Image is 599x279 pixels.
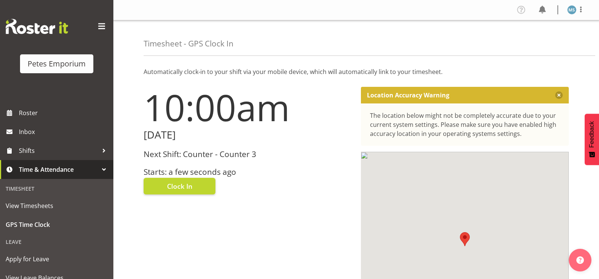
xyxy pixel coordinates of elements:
[167,181,192,191] span: Clock In
[576,256,584,264] img: help-xxl-2.png
[585,114,599,165] button: Feedback - Show survey
[2,250,111,268] a: Apply for Leave
[370,111,560,138] div: The location below might not be completely accurate due to your current system settings. Please m...
[6,219,108,230] span: GPS Time Clock
[567,5,576,14] img: maureen-sellwood712.jpg
[2,215,111,234] a: GPS Time Clock
[28,58,86,69] div: Petes Emporium
[19,107,110,119] span: Roster
[144,178,215,194] button: Clock In
[144,67,569,76] p: Automatically clock-in to your shift via your mobile device, which will automatically link to you...
[6,253,108,265] span: Apply for Leave
[2,181,111,196] div: Timesheet
[6,200,108,211] span: View Timesheets
[144,150,352,159] h3: Next Shift: Counter - Counter 3
[6,19,68,34] img: Rosterit website logo
[144,87,352,128] h1: 10:00am
[555,91,563,99] button: Close message
[19,145,98,156] span: Shifts
[144,129,352,141] h2: [DATE]
[19,164,98,175] span: Time & Attendance
[19,126,110,137] span: Inbox
[144,168,352,176] h3: Starts: a few seconds ago
[2,234,111,250] div: Leave
[588,121,595,148] span: Feedback
[2,196,111,215] a: View Timesheets
[367,91,449,99] p: Location Accuracy Warning
[144,39,234,48] h4: Timesheet - GPS Clock In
